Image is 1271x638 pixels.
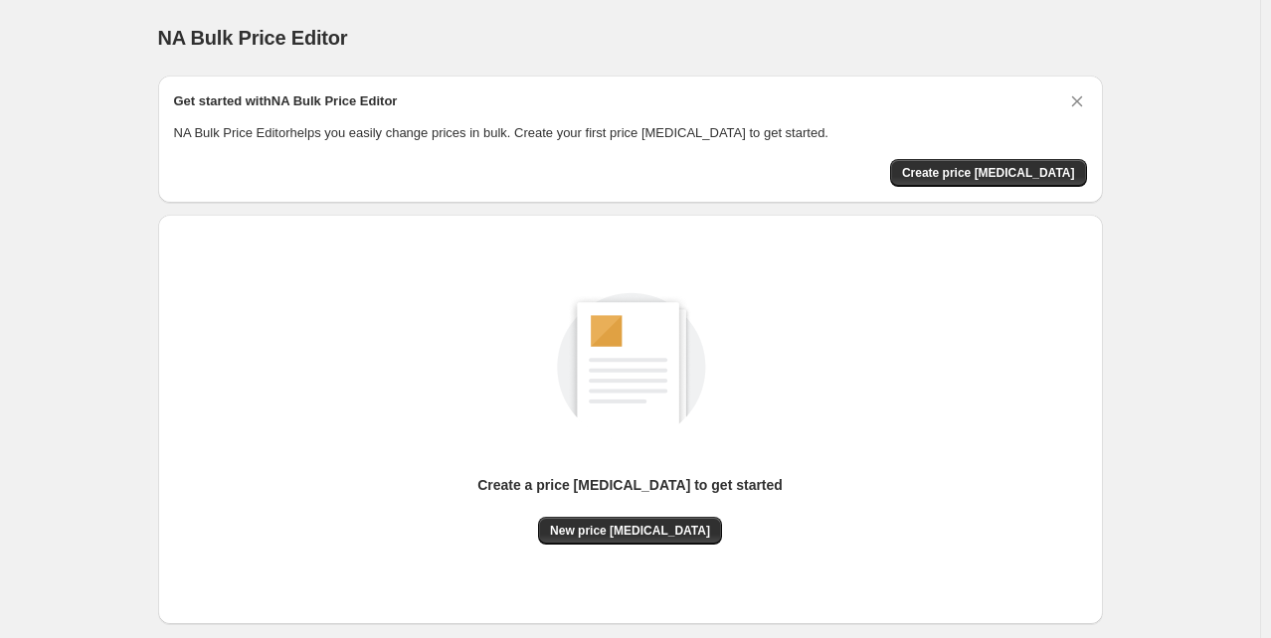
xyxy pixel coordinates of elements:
[550,523,710,539] span: New price [MEDICAL_DATA]
[477,475,783,495] p: Create a price [MEDICAL_DATA] to get started
[538,517,722,545] button: New price [MEDICAL_DATA]
[902,165,1075,181] span: Create price [MEDICAL_DATA]
[158,27,348,49] span: NA Bulk Price Editor
[174,123,1087,143] p: NA Bulk Price Editor helps you easily change prices in bulk. Create your first price [MEDICAL_DAT...
[1067,91,1087,111] button: Dismiss card
[174,91,398,111] h2: Get started with NA Bulk Price Editor
[890,159,1087,187] button: Create price change job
